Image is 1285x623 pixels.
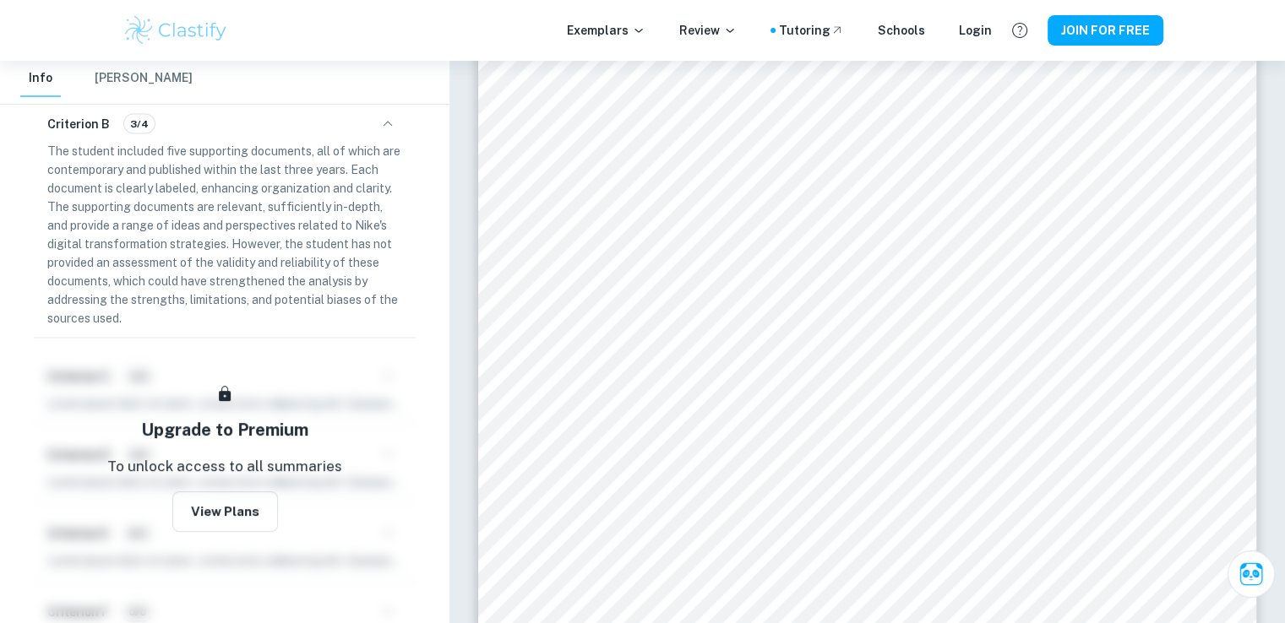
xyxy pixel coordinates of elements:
[141,418,308,443] h5: Upgrade to Premium
[1228,550,1275,598] button: Ask Clai
[20,61,61,98] button: Info
[124,116,155,132] span: 3/4
[959,21,992,40] a: Login
[1048,15,1163,46] button: JOIN FOR FREE
[47,115,110,133] h6: Criterion B
[47,142,402,328] p: The student included five supporting documents, all of which are contemporary and published withi...
[95,61,193,98] button: [PERSON_NAME]
[172,492,278,533] button: View Plans
[679,21,737,40] p: Review
[123,14,230,47] img: Clastify logo
[1005,16,1034,45] button: Help and Feedback
[567,21,645,40] p: Exemplars
[878,21,925,40] a: Schools
[107,457,342,479] p: To unlock access to all summaries
[779,21,844,40] a: Tutoring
